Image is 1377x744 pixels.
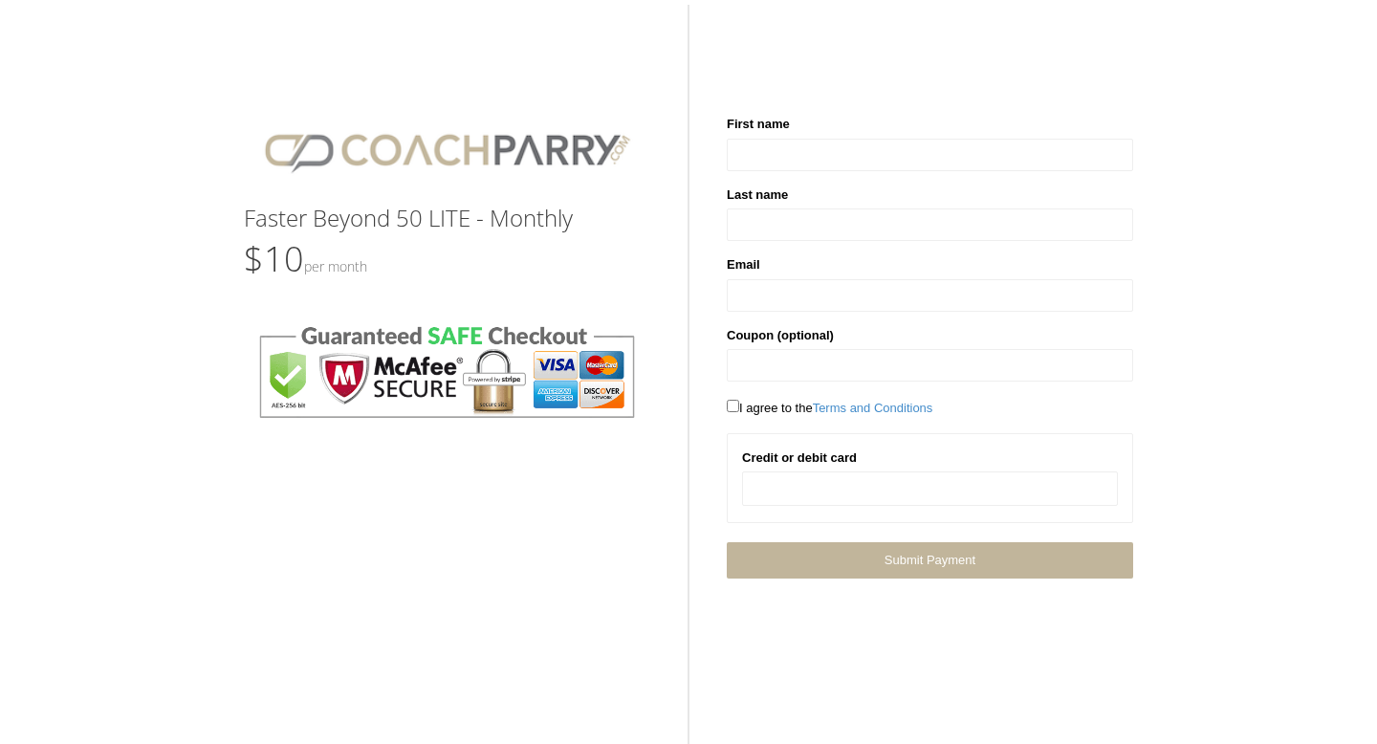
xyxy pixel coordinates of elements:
label: Last name [727,186,788,205]
label: Coupon (optional) [727,326,834,345]
iframe: Secure payment input frame [754,480,1105,496]
span: Submit Payment [885,553,975,567]
label: Credit or debit card [742,449,857,468]
a: Submit Payment [727,542,1133,578]
label: First name [727,115,790,134]
label: Email [727,255,760,274]
span: $10 [244,235,367,282]
span: I agree to the [727,401,932,415]
h3: Faster Beyond 50 LITE - Monthly [244,206,650,230]
small: Per Month [304,257,367,275]
a: Terms and Conditions [813,401,933,415]
img: CPlogo.png [244,115,650,186]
